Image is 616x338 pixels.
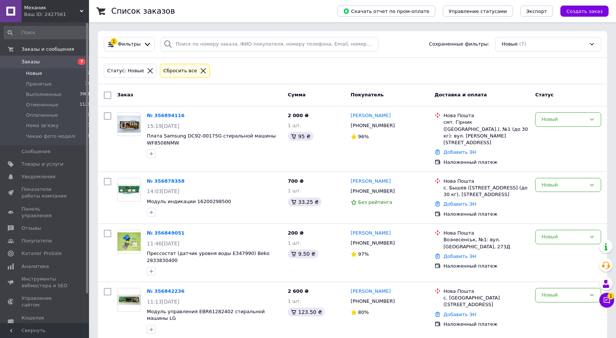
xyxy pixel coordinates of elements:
[349,296,396,306] div: [PHONE_NUMBER]
[351,112,391,119] a: [PERSON_NAME]
[22,263,49,270] span: Аналитика
[147,251,269,263] a: Прессостат (датчик уровня воды E347990) Beko 2833830400
[147,199,231,204] a: Модуль индикации 16200298500
[88,70,90,77] span: 7
[288,230,304,236] span: 200 ₴
[541,291,586,299] div: Новый
[118,295,141,305] img: Фото товару
[501,41,518,48] span: Новые
[118,185,141,195] img: Фото товару
[566,9,603,14] span: Создать заказ
[147,309,265,321] a: Модуль управления EBR61282402 стиральной машины LG
[599,293,614,308] button: Чат с покупателем1
[444,288,529,295] div: Нова Пошта
[22,173,55,180] span: Уведомления
[147,188,179,194] span: 14:03[DATE]
[147,113,185,118] a: № 356894116
[351,288,391,295] a: [PERSON_NAME]
[288,298,301,304] span: 1 шт.
[444,236,529,250] div: Вознесенськ, №1: вул. [GEOGRAPHIC_DATA], 273Д
[111,38,117,45] div: 1
[24,11,89,18] div: Ваш ID: 2427561
[444,295,529,308] div: с. [GEOGRAPHIC_DATA] ([STREET_ADDRESS]
[343,8,429,14] span: Скачать отчет по пром-оплате
[22,161,63,168] span: Товары и услуги
[337,6,435,17] button: Скачать отчет по пром-оплате
[535,92,554,97] span: Статус
[288,240,301,246] span: 1 шт.
[78,59,85,65] span: 7
[541,233,586,241] div: Новый
[435,92,487,97] span: Доставка и оплата
[288,123,301,128] span: 1 шт.
[288,132,313,141] div: 95 ₴
[358,309,369,315] span: 80%
[288,92,306,97] span: Сумма
[288,178,304,184] span: 700 ₴
[85,81,90,87] span: 34
[147,178,185,184] a: № 356878358
[288,288,309,294] span: 2 600 ₴
[351,92,384,97] span: Покупатель
[161,37,378,52] input: Поиск по номеру заказа, ФИО покупателя, номеру телефона, Email, номеру накладной
[519,41,526,47] span: (7)
[26,70,42,77] span: Новые
[147,123,179,129] span: 15:19[DATE]
[22,186,69,199] span: Показатели работы компании
[444,263,529,269] div: Наложенный платеж
[26,102,58,108] span: Отмененные
[111,7,175,16] h1: Список заказов
[26,122,59,129] span: Нема зв'язку
[117,230,141,253] a: Фото товару
[288,308,325,317] div: 123.50 ₴
[288,198,322,206] div: 33.25 ₴
[444,178,529,185] div: Нова Пошта
[22,315,69,328] span: Кошелек компании
[444,185,529,198] div: с. Бышев ([STREET_ADDRESS] (до 30 кг), [STREET_ADDRESS]
[560,6,609,17] button: Создать заказ
[358,134,369,139] span: 96%
[349,186,396,196] div: [PHONE_NUMBER]
[106,67,145,75] div: Статус: Новые
[288,188,301,193] span: 1 шт.
[80,91,90,98] span: 3981
[358,251,369,257] span: 97%
[118,41,141,48] span: Фильтры
[444,312,476,317] a: Добавить ЭН
[444,230,529,236] div: Нова Пошта
[22,206,69,219] span: Панель управления
[288,249,318,258] div: 9.50 ₴
[117,112,141,136] a: Фото товару
[118,116,141,133] img: Фото товару
[26,133,75,140] span: Чекаю фото моделі
[117,178,141,202] a: Фото товару
[444,149,476,155] a: Добавить ЭН
[147,299,179,305] span: 11:13[DATE]
[80,102,90,108] span: 1128
[449,9,507,14] span: Управление статусами
[444,159,529,166] div: Наложенный платеж
[22,46,74,53] span: Заказы и сообщения
[607,293,614,299] span: 1
[22,295,69,308] span: Управление сайтом
[117,288,141,312] a: Фото товару
[358,199,392,205] span: Без рейтинга
[444,112,529,119] div: Нова Пошта
[444,211,529,218] div: Наложенный платеж
[526,9,547,14] span: Экспорт
[22,59,40,65] span: Заказы
[4,26,91,39] input: Поиск
[288,113,309,118] span: 2 000 ₴
[429,41,490,48] span: Сохраненные фильтры:
[88,122,90,129] span: 0
[541,181,586,189] div: Новый
[117,92,133,97] span: Заказ
[88,112,90,119] span: 8
[147,133,276,146] a: Плата Samsung DC92-00175G стиральной машины WF8508NMW
[444,201,476,207] a: Добавить ЭН
[444,321,529,328] div: Наложенный платеж
[147,241,179,246] span: 11:46[DATE]
[541,116,586,123] div: Новый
